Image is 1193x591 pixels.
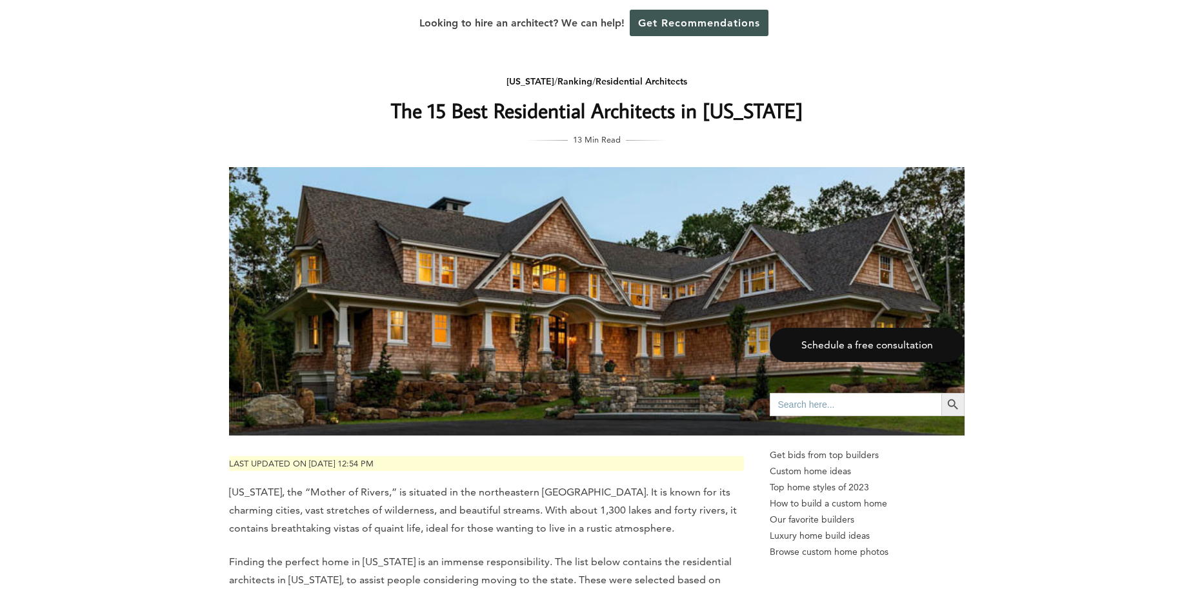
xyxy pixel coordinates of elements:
[596,75,687,87] a: Residential Architects
[770,447,965,463] p: Get bids from top builders
[770,496,965,512] a: How to build a custom home
[557,75,592,87] a: Ranking
[229,456,744,471] p: Last updated on [DATE] 12:54 pm
[339,74,854,90] div: / /
[770,463,965,479] a: Custom home ideas
[770,479,965,496] a: Top home styles of 2023
[770,512,965,528] a: Our favorite builders
[339,95,854,126] h1: The 15 Best Residential Architects in [US_STATE]
[630,10,768,36] a: Get Recommendations
[573,132,621,146] span: 13 Min Read
[770,544,965,560] a: Browse custom home photos
[229,486,737,534] span: [US_STATE], the “Mother of Rivers,” is situated in the northeastern [GEOGRAPHIC_DATA]. It is know...
[945,498,1178,576] iframe: Drift Widget Chat Controller
[506,75,554,87] a: [US_STATE]
[770,528,965,544] a: Luxury home build ideas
